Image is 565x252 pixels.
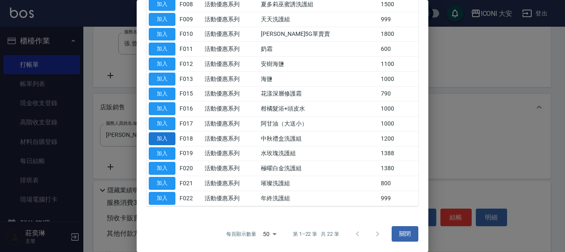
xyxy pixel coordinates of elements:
[202,101,259,116] td: 活動優惠系列
[177,12,202,27] td: F009
[177,57,202,72] td: F012
[202,176,259,191] td: 活動優惠系列
[259,176,379,191] td: 璀璨洗護組
[259,57,379,72] td: 安樹海鹽
[202,71,259,86] td: 活動優惠系列
[379,176,418,191] td: 800
[202,191,259,206] td: 活動優惠系列
[177,161,202,176] td: F020
[379,161,418,176] td: 1380
[202,12,259,27] td: 活動優惠系列
[259,71,379,86] td: 海鹽
[259,161,379,176] td: 極曜白金洗護組
[259,27,379,42] td: [PERSON_NAME]5G單賣賣
[177,116,202,131] td: F017
[202,86,259,101] td: 活動優惠系列
[260,223,280,245] div: 50
[149,73,175,86] button: 加入
[379,12,418,27] td: 999
[259,191,379,206] td: 年終洗護組
[259,101,379,116] td: 柑橘髮浴+頭皮水
[379,131,418,146] td: 1200
[202,146,259,161] td: 活動優惠系列
[259,42,379,57] td: 奶霜
[202,57,259,72] td: 活動優惠系列
[149,58,175,71] button: 加入
[259,12,379,27] td: 天天洗護組
[177,101,202,116] td: F016
[177,131,202,146] td: F018
[379,116,418,131] td: 1000
[259,116,379,131] td: 阿甘油（大送小）
[392,226,418,242] button: 關閉
[177,42,202,57] td: F011
[149,132,175,145] button: 加入
[202,161,259,176] td: 活動優惠系列
[379,86,418,101] td: 790
[259,131,379,146] td: 中秋禮盒洗護組
[149,43,175,55] button: 加入
[379,42,418,57] td: 600
[379,57,418,72] td: 1100
[149,28,175,41] button: 加入
[177,71,202,86] td: F013
[293,230,339,238] p: 第 1–22 筆 共 22 筆
[149,117,175,130] button: 加入
[149,147,175,160] button: 加入
[259,146,379,161] td: 水玫瑰洗護組
[177,176,202,191] td: F021
[149,177,175,190] button: 加入
[259,86,379,101] td: 花漾深層修護霜
[149,162,175,175] button: 加入
[379,146,418,161] td: 1388
[379,191,418,206] td: 999
[202,116,259,131] td: 活動優惠系列
[226,230,256,238] p: 每頁顯示數量
[177,146,202,161] td: F019
[202,27,259,42] td: 活動優惠系列
[177,27,202,42] td: F010
[379,27,418,42] td: 1800
[202,131,259,146] td: 活動優惠系列
[177,86,202,101] td: F015
[379,71,418,86] td: 1000
[379,101,418,116] td: 1000
[149,13,175,26] button: 加入
[149,88,175,101] button: 加入
[149,192,175,205] button: 加入
[177,191,202,206] td: F022
[202,42,259,57] td: 活動優惠系列
[149,102,175,115] button: 加入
